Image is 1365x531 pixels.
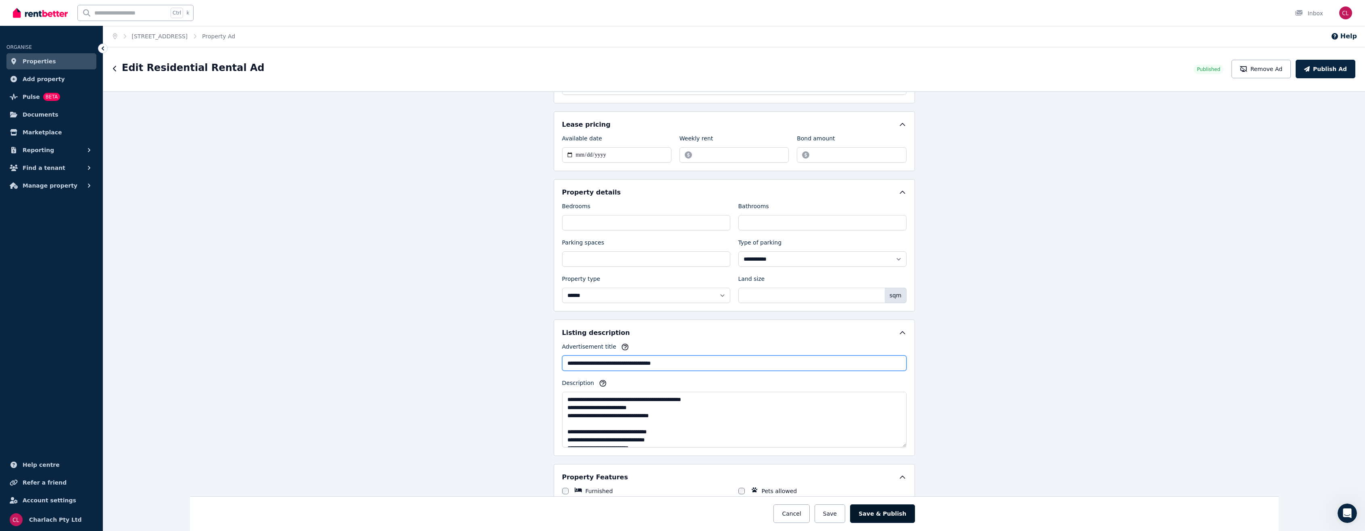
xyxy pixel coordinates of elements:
[5,3,21,19] button: go back
[738,275,765,286] label: Land size
[562,328,630,338] h5: Listing description
[103,26,245,47] nav: Breadcrumb
[23,56,56,66] span: Properties
[6,71,96,87] a: Add property
[738,202,769,213] label: Bathrooms
[10,513,23,526] img: Charlach Pty Ltd
[1295,9,1323,17] div: Inbox
[23,478,67,487] span: Refer a friend
[1331,31,1357,41] button: Help
[562,188,621,197] h5: Property details
[23,145,54,155] span: Reporting
[122,61,265,74] h1: Edit Residential Rental Ad
[1339,6,1352,19] img: Charlach Pty Ltd
[23,460,60,470] span: Help centre
[562,275,600,286] label: Property type
[23,74,65,84] span: Add property
[23,110,58,119] span: Documents
[679,134,713,146] label: Weekly rent
[6,89,96,105] a: PulseBETA
[562,472,628,482] h5: Property Features
[171,8,183,18] span: Ctrl
[6,160,96,176] button: Find a tenant
[6,124,96,140] a: Marketplace
[562,238,604,250] label: Parking spaces
[850,504,915,523] button: Save & Publish
[23,495,76,505] span: Account settings
[762,487,797,495] label: Pets allowed
[242,3,258,19] button: Collapse window
[738,238,782,250] label: Type of parking
[23,128,62,137] span: Marketplace
[6,142,96,158] button: Reporting
[13,7,68,19] img: RentBetter
[29,515,82,525] span: Charlach Pty Ltd
[6,44,32,50] span: ORGANISE
[562,120,611,130] h5: Lease pricing
[562,379,594,390] label: Description
[6,457,96,473] a: Help centre
[815,504,845,523] button: Save
[6,492,96,508] a: Account settings
[6,475,96,491] a: Refer a friend
[132,33,188,40] a: [STREET_ADDRESS]
[43,93,60,101] span: BETA
[562,134,602,146] label: Available date
[1338,504,1357,523] iframe: Intercom live chat
[6,53,96,69] a: Properties
[1296,60,1355,78] button: Publish Ad
[562,343,617,354] label: Advertisement title
[1197,66,1220,73] span: Published
[6,178,96,194] button: Manage property
[186,10,189,16] span: k
[23,181,77,190] span: Manage property
[1232,60,1291,78] button: Remove Ad
[797,134,835,146] label: Bond amount
[6,107,96,123] a: Documents
[258,3,272,18] div: Close
[23,92,40,102] span: Pulse
[562,202,591,213] label: Bedrooms
[586,487,613,495] label: Furnished
[773,504,809,523] button: Cancel
[23,163,65,173] span: Find a tenant
[202,33,235,40] a: Property Ad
